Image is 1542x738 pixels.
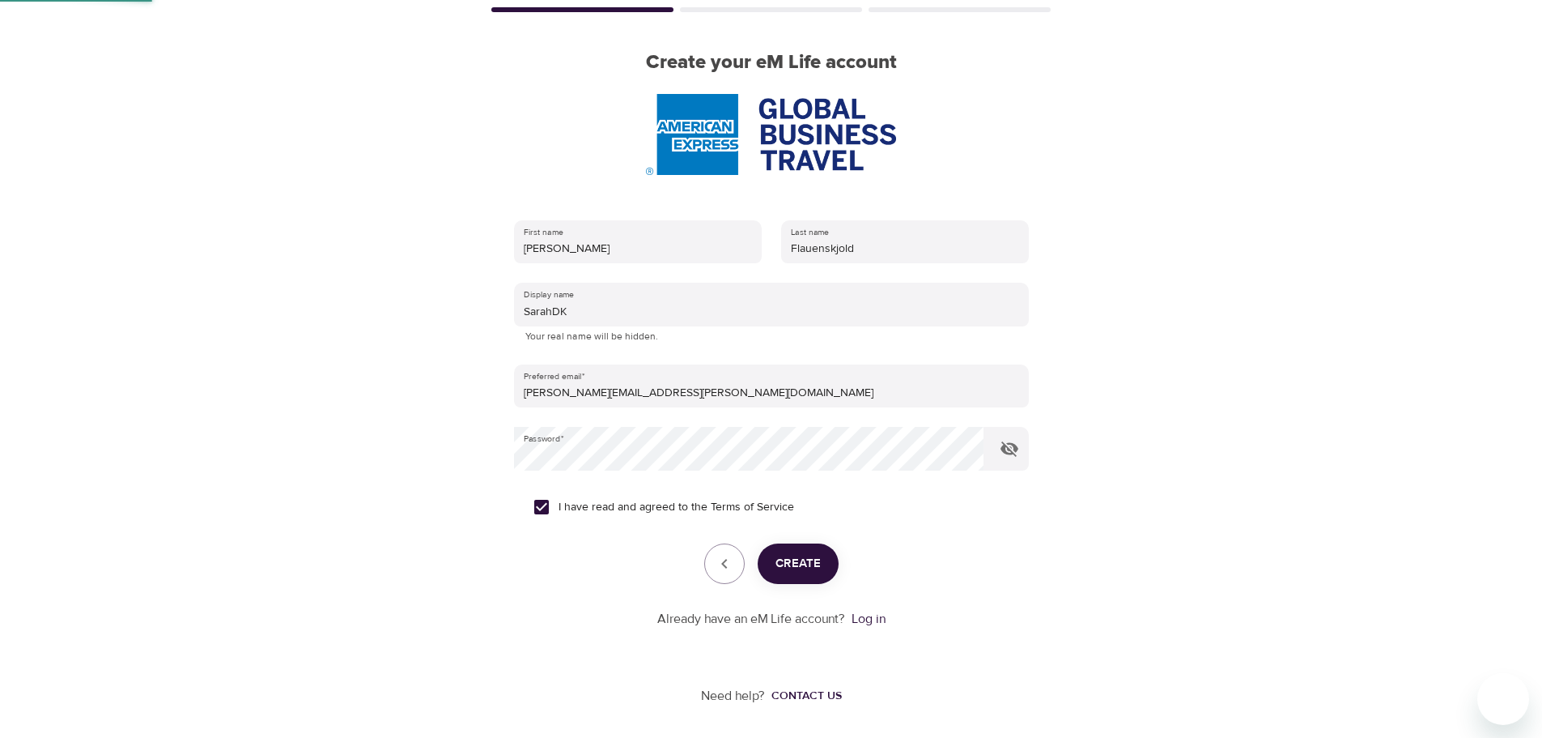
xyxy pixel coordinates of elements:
iframe: Knap til at åbne messaging-vindue [1477,673,1529,725]
a: Terms of Service [711,499,794,516]
button: Create [758,544,839,584]
span: I have read and agreed to the [559,499,794,516]
p: Your real name will be hidden. [525,329,1017,345]
p: Need help? [701,687,765,706]
p: Already have an eM Life account? [657,610,845,629]
a: Log in [852,611,886,627]
a: Contact us [765,688,842,704]
div: Contact us [771,688,842,704]
span: Create [775,553,821,574]
img: AmEx%20GBT%20logo.png [646,94,895,175]
h2: Create your eM Life account [488,51,1055,75]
